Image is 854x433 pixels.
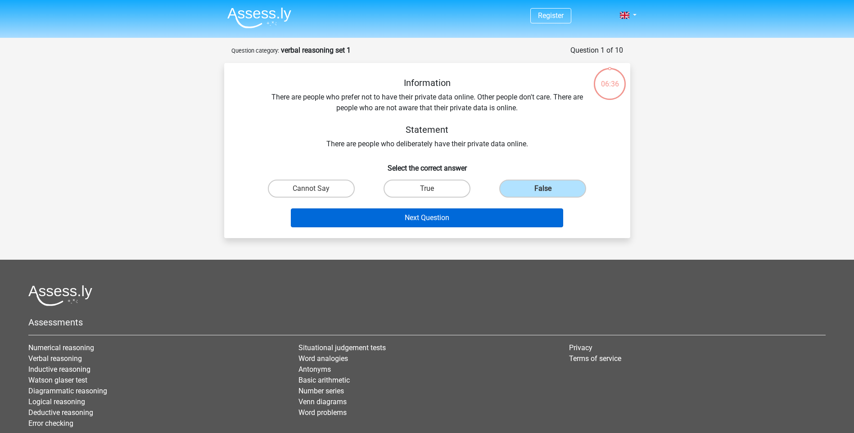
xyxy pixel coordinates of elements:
h5: Information [267,77,587,88]
a: Error checking [28,419,73,428]
label: False [499,180,586,198]
a: Verbal reasoning [28,354,82,363]
a: Antonyms [298,365,331,374]
a: Numerical reasoning [28,343,94,352]
a: Basic arithmetic [298,376,350,384]
a: Register [538,11,564,20]
div: There are people who prefer not to have their private data online. Other people don't care. There... [239,77,616,149]
label: Cannot Say [268,180,355,198]
img: Assessly logo [28,285,92,306]
a: Word analogies [298,354,348,363]
img: Assessly [227,7,291,28]
small: Question category: [231,47,279,54]
a: Word problems [298,408,347,417]
a: Terms of service [569,354,621,363]
div: 06:36 [593,67,627,90]
a: Diagrammatic reasoning [28,387,107,395]
label: True [384,180,470,198]
a: Inductive reasoning [28,365,90,374]
a: Number series [298,387,344,395]
a: Situational judgement tests [298,343,386,352]
a: Watson glaser test [28,376,87,384]
a: Deductive reasoning [28,408,93,417]
a: Privacy [569,343,592,352]
div: Question 1 of 10 [570,45,623,56]
h5: Statement [267,124,587,135]
h6: Select the correct answer [239,157,616,172]
h5: Assessments [28,317,826,328]
strong: verbal reasoning set 1 [281,46,351,54]
a: Venn diagrams [298,397,347,406]
button: Next Question [291,208,563,227]
a: Logical reasoning [28,397,85,406]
